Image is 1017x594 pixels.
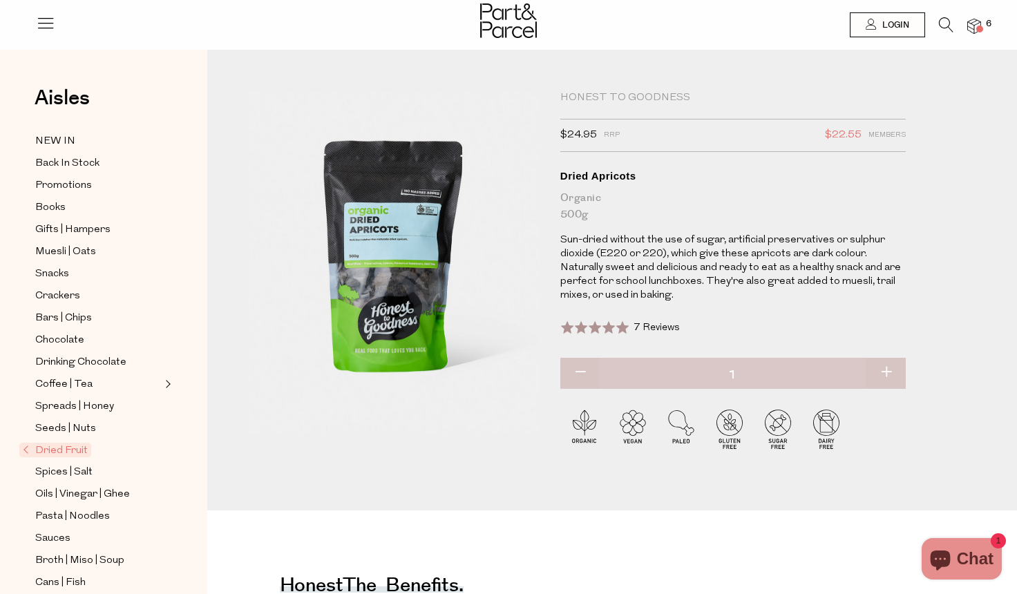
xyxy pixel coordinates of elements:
input: QTY Dried Apricots [560,358,906,392]
img: P_P-ICONS-Live_Bec_V11_Paleo.svg [657,405,705,453]
a: Sauces [35,530,161,547]
span: 6 [982,18,995,30]
a: Spreads | Honey [35,398,161,415]
h4: honestThe benefits. [280,583,464,593]
span: Dried Fruit [19,443,91,457]
div: Dried Apricots [560,169,906,183]
span: Snacks [35,266,69,282]
a: Dried Fruit [23,442,161,459]
span: Back In Stock [35,155,99,172]
button: Expand/Collapse Coffee | Tea [162,376,171,392]
a: Aisles [35,88,90,122]
div: Organic 500g [560,190,906,223]
span: Aisles [35,83,90,113]
a: Oils | Vinegar | Ghee [35,486,161,503]
span: Muesli | Oats [35,244,96,260]
a: Promotions [35,177,161,194]
span: Drinking Chocolate [35,354,126,371]
img: P_P-ICONS-Live_Bec_V11_Vegan.svg [609,405,657,453]
a: Gifts | Hampers [35,221,161,238]
span: RRP [604,126,620,144]
a: Bars | Chips [35,309,161,327]
a: Pasta | Noodles [35,508,161,525]
span: Oils | Vinegar | Ghee [35,486,130,503]
span: Seeds | Nuts [35,421,96,437]
a: Books [35,199,161,216]
span: $24.95 [560,126,597,144]
a: Login [850,12,925,37]
span: Chocolate [35,332,84,349]
span: Pasta | Noodles [35,508,110,525]
a: NEW IN [35,133,161,150]
span: Books [35,200,66,216]
a: Cans | Fish [35,574,161,591]
a: Back In Stock [35,155,161,172]
span: Login [879,19,909,31]
a: Chocolate [35,332,161,349]
span: 7 Reviews [634,323,680,333]
img: P_P-ICONS-Live_Bec_V11_Dairy_Free.svg [802,405,850,453]
img: P_P-ICONS-Live_Bec_V11_Sugar_Free.svg [754,405,802,453]
span: Cans | Fish [35,575,86,591]
span: $22.55 [825,126,862,144]
a: Broth | Miso | Soup [35,552,161,569]
p: Sun-dried without the use of sugar, artificial preservatives or sulphur dioxide (E220 or 220), wh... [560,233,906,303]
span: Gifts | Hampers [35,222,111,238]
span: NEW IN [35,133,75,150]
div: Honest to Goodness [560,91,906,105]
span: Spices | Salt [35,464,93,481]
img: Dried Apricots [249,91,540,434]
a: Muesli | Oats [35,243,161,260]
img: P_P-ICONS-Live_Bec_V11_Organic.svg [560,405,609,453]
a: Snacks [35,265,161,282]
span: Broth | Miso | Soup [35,553,124,569]
img: Part&Parcel [480,3,537,38]
span: Coffee | Tea [35,376,93,393]
a: Crackers [35,287,161,305]
span: Promotions [35,178,92,194]
img: P_P-ICONS-Live_Bec_V11_Gluten_Free.svg [705,405,754,453]
a: Drinking Chocolate [35,354,161,371]
span: Sauces [35,530,70,547]
span: Crackers [35,288,80,305]
span: Members [868,126,906,144]
inbox-online-store-chat: Shopify online store chat [918,538,1006,583]
span: Bars | Chips [35,310,92,327]
a: Seeds | Nuts [35,420,161,437]
a: 6 [967,19,981,33]
a: Coffee | Tea [35,376,161,393]
span: Spreads | Honey [35,399,114,415]
a: Spices | Salt [35,463,161,481]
